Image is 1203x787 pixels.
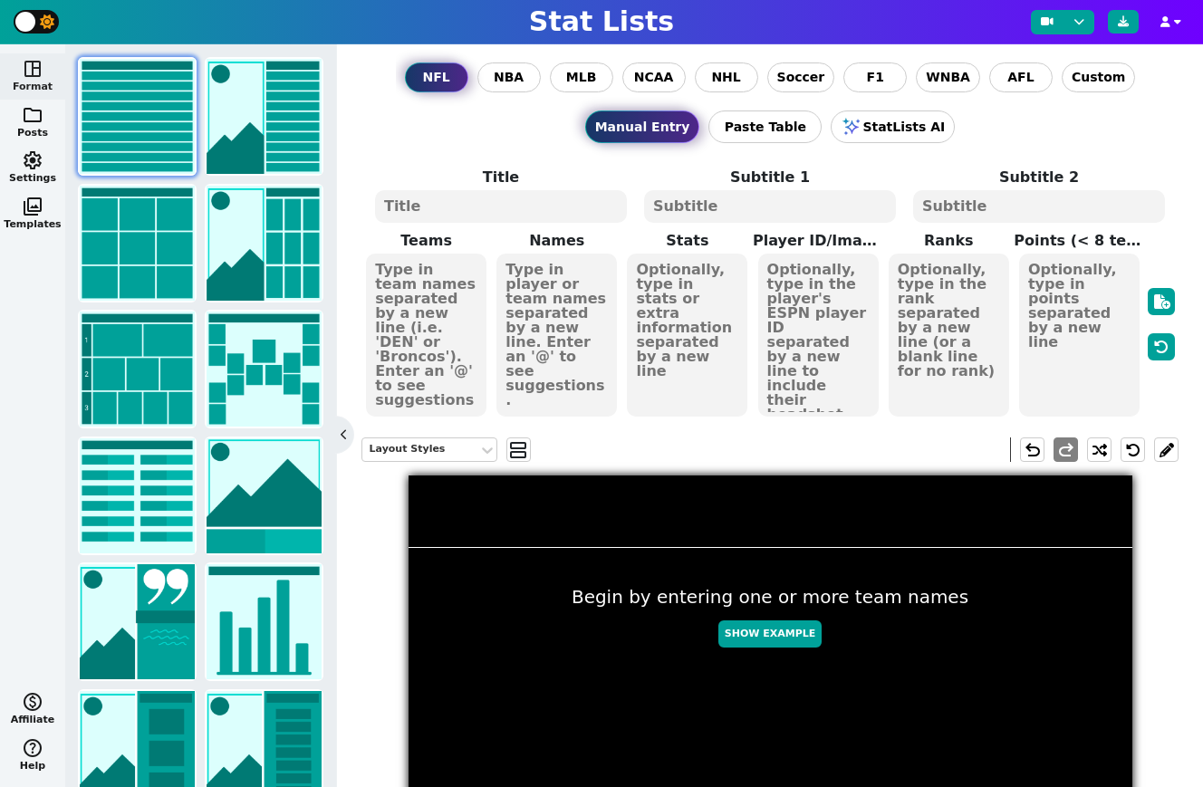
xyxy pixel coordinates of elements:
img: news/quote [80,564,195,679]
button: redo [1054,437,1078,462]
span: NBA [494,68,524,87]
button: Paste Table [708,110,822,143]
span: NCAA [634,68,674,87]
span: folder [22,104,43,126]
img: chart [207,564,322,679]
img: tier [80,312,195,427]
span: WNBA [926,68,970,87]
label: Teams [361,230,492,252]
label: Player ID/Image URL [753,230,883,252]
img: list [80,59,195,174]
span: NFL [422,68,449,87]
span: photo_library [22,196,43,217]
label: Names [492,230,622,252]
button: undo [1020,437,1044,462]
button: StatLists AI [831,110,955,143]
div: Begin by entering one or more team names [409,584,1132,657]
img: grid with image [207,186,322,301]
span: Soccer [777,68,825,87]
label: Ranks [883,230,1014,252]
div: Layout Styles [370,442,471,457]
span: help [22,737,43,759]
img: grid [80,186,195,301]
button: Show Example [718,620,822,648]
img: list with image [207,59,322,174]
label: Stats [622,230,753,252]
span: NHL [711,68,740,87]
span: space_dashboard [22,58,43,80]
img: scores [80,438,195,553]
label: Points (< 8 teams) [1014,230,1144,252]
img: matchup [207,438,322,553]
span: Custom [1072,68,1125,87]
span: redo [1055,439,1077,461]
label: Title [367,167,636,188]
h1: Stat Lists [529,5,674,38]
span: F1 [867,68,884,87]
span: undo [1022,439,1044,461]
button: Manual Entry [585,110,700,143]
span: monetization_on [22,691,43,713]
span: settings [22,149,43,171]
span: AFL [1007,68,1034,87]
img: bracket [207,312,322,427]
label: Subtitle 1 [636,167,905,188]
span: MLB [566,68,597,87]
label: Subtitle 2 [904,167,1173,188]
